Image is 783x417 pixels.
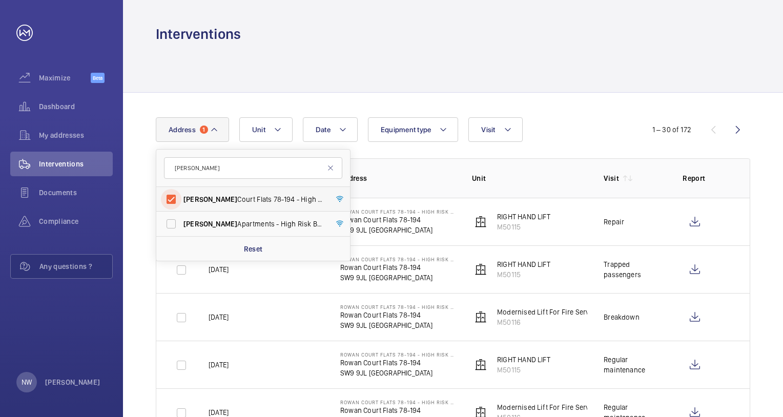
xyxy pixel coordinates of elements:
[652,124,691,135] div: 1 – 30 of 172
[340,273,456,283] p: SW9 9JL [GEOGRAPHIC_DATA]
[340,215,456,225] p: Rowan Court Flats 78-194
[604,259,666,280] div: Trapped passengers
[497,269,550,280] p: M50115
[497,402,657,412] p: Modernised Lift For Fire Services - LEFT HAND LIFT
[481,126,495,134] span: Visit
[604,173,619,183] p: Visit
[368,117,459,142] button: Equipment type
[475,263,487,276] img: elevator.svg
[39,73,91,83] span: Maximize
[156,117,229,142] button: Address1
[683,173,729,183] p: Report
[468,117,522,142] button: Visit
[340,304,456,310] p: Rowan Court Flats 78-194 - High Risk Building
[39,187,113,198] span: Documents
[39,101,113,112] span: Dashboard
[244,244,263,254] p: Reset
[475,359,487,371] img: elevator.svg
[497,307,657,317] p: Modernised Lift For Fire Services - LEFT HAND LIFT
[340,320,456,330] p: SW9 9JL [GEOGRAPHIC_DATA]
[340,399,456,405] p: Rowan Court Flats 78-194 - High Risk Building
[239,117,293,142] button: Unit
[497,212,550,222] p: RIGHT HAND LIFT
[183,194,324,204] span: Court Flats 78-194 - High Risk Building - [STREET_ADDRESS]
[316,126,331,134] span: Date
[604,312,640,322] div: Breakdown
[340,405,456,415] p: Rowan Court Flats 78-194
[475,311,487,323] img: elevator.svg
[475,216,487,228] img: elevator.svg
[200,126,208,134] span: 1
[340,209,456,215] p: Rowan Court Flats 78-194 - High Risk Building
[169,126,196,134] span: Address
[303,117,358,142] button: Date
[39,261,112,272] span: Any questions ?
[156,25,241,44] h1: Interventions
[22,377,32,387] p: NW
[497,259,550,269] p: RIGHT HAND LIFT
[340,310,456,320] p: Rowan Court Flats 78-194
[340,262,456,273] p: Rowan Court Flats 78-194
[164,157,342,179] input: Search by address
[340,173,456,183] p: Address
[340,368,456,378] p: SW9 9JL [GEOGRAPHIC_DATA]
[183,219,324,229] span: Apartments - High Risk Building - Apartments, [GEOGRAPHIC_DATA]
[340,225,456,235] p: SW9 9JL [GEOGRAPHIC_DATA]
[209,360,229,370] p: [DATE]
[183,195,237,203] span: [PERSON_NAME]
[39,159,113,169] span: Interventions
[39,216,113,226] span: Compliance
[604,355,666,375] div: Regular maintenance
[39,130,113,140] span: My addresses
[209,312,229,322] p: [DATE]
[381,126,431,134] span: Equipment type
[340,351,456,358] p: Rowan Court Flats 78-194 - High Risk Building
[340,256,456,262] p: Rowan Court Flats 78-194 - High Risk Building
[472,173,587,183] p: Unit
[209,264,229,275] p: [DATE]
[497,365,550,375] p: M50115
[252,126,265,134] span: Unit
[45,377,100,387] p: [PERSON_NAME]
[497,222,550,232] p: M50115
[604,217,624,227] div: Repair
[497,355,550,365] p: RIGHT HAND LIFT
[497,317,657,327] p: M50116
[340,358,456,368] p: Rowan Court Flats 78-194
[91,73,105,83] span: Beta
[183,220,237,228] span: [PERSON_NAME]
